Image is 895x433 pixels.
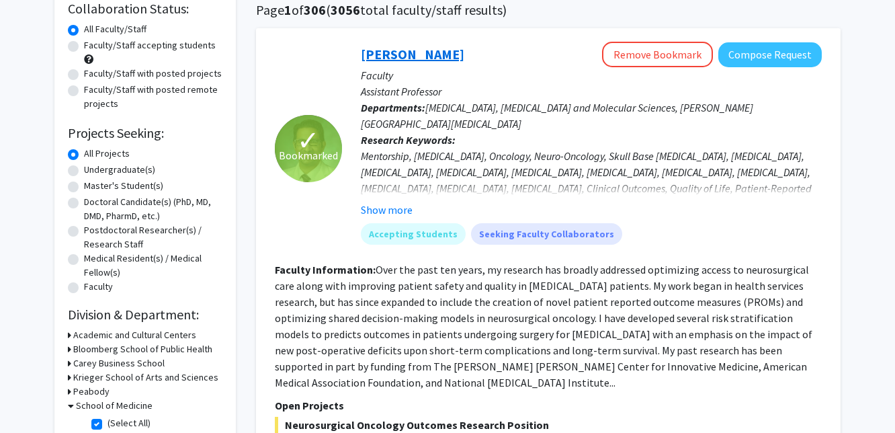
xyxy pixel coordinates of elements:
a: [PERSON_NAME] [361,46,464,63]
span: 306 [304,1,326,18]
h3: Peabody [73,385,110,399]
span: [MEDICAL_DATA], [MEDICAL_DATA] and Molecular Sciences, [PERSON_NAME][GEOGRAPHIC_DATA][MEDICAL_DATA] [361,101,753,130]
button: Show more [361,202,413,218]
div: Mentorship, [MEDICAL_DATA], Oncology, Neuro-Oncology, Skull Base [MEDICAL_DATA], [MEDICAL_DATA], ... [361,148,822,245]
p: Faculty [361,67,822,83]
label: Faculty [84,280,113,294]
label: All Projects [84,147,130,161]
h3: Krieger School of Arts and Sciences [73,370,218,385]
mat-chip: Seeking Faculty Collaborators [471,223,622,245]
h3: Bloomberg School of Public Health [73,342,212,356]
b: Departments: [361,101,425,114]
span: 1 [284,1,292,18]
h2: Collaboration Status: [68,1,222,17]
h3: School of Medicine [76,399,153,413]
span: Neurosurgical Oncology Outcomes Research Position [275,417,822,433]
b: Research Keywords: [361,133,456,147]
label: Master's Student(s) [84,179,163,193]
label: (Select All) [108,416,151,430]
span: Bookmarked [279,147,338,163]
span: 3056 [331,1,360,18]
h3: Academic and Cultural Centers [73,328,196,342]
label: Faculty/Staff with posted projects [84,67,222,81]
button: Compose Request to Raj Mukherjee [718,42,822,67]
label: Doctoral Candidate(s) (PhD, MD, DMD, PharmD, etc.) [84,195,222,223]
label: Faculty/Staff accepting students [84,38,216,52]
label: Postdoctoral Researcher(s) / Research Staff [84,223,222,251]
h1: Page of ( total faculty/staff results) [256,2,841,18]
fg-read-more: Over the past ten years, my research has broadly addressed optimizing access to neurosurgical car... [275,263,812,389]
p: Assistant Professor [361,83,822,100]
span: ✓ [297,134,320,147]
iframe: Chat [10,372,57,423]
b: Faculty Information: [275,263,376,276]
label: All Faculty/Staff [84,22,146,36]
label: Medical Resident(s) / Medical Fellow(s) [84,251,222,280]
h2: Division & Department: [68,307,222,323]
h2: Projects Seeking: [68,125,222,141]
p: Open Projects [275,397,822,414]
label: Undergraduate(s) [84,163,155,177]
label: Faculty/Staff with posted remote projects [84,83,222,111]
button: Remove Bookmark [602,42,713,67]
mat-chip: Accepting Students [361,223,466,245]
h3: Carey Business School [73,356,165,370]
